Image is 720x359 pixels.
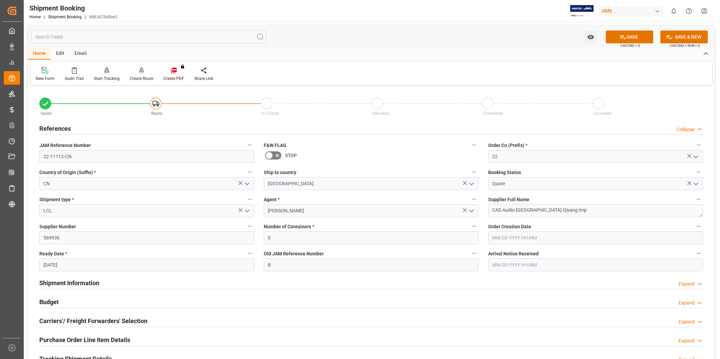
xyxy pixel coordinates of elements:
[48,15,82,19] a: Shipment Booking
[488,196,529,203] span: Supplier Full Name
[488,231,703,244] input: MM-DD-YYYY HH:MM
[39,250,67,257] span: Ready Date
[679,280,695,288] div: Expand
[694,222,703,231] button: Order Creation Date
[39,297,59,307] h2: Budget
[470,222,479,231] button: Number of Containers *
[39,142,91,149] span: JAM Reference Number
[488,223,531,230] span: Order Creation Date
[262,111,279,116] span: In-Transit
[264,223,314,230] span: Number of Containers
[694,141,703,149] button: Order Co (Prefix) *
[598,6,663,16] div: JIMS
[51,48,69,60] div: Edit
[65,76,84,82] div: Audit Trail
[264,142,286,149] span: F&W FLAG
[151,111,162,116] span: Ready
[245,222,254,231] button: Supplier Number
[470,141,479,149] button: F&W FLAG
[681,3,697,19] button: Help Center
[69,48,92,60] div: Email
[28,48,51,60] div: Home
[264,196,280,203] span: Agent
[39,169,96,176] span: Country of Origin (Suffix)
[285,152,297,159] span: STOP
[660,30,708,43] button: SAVE & NEW
[694,249,703,258] button: Arrival Notice Received
[242,178,252,189] button: open menu
[245,249,254,258] button: Ready Date *
[194,76,213,82] div: Share Link
[488,169,521,176] span: Booking Status
[36,76,55,82] div: New Form
[245,195,254,204] button: Shipment type *
[39,258,254,271] input: MM-DD-YYYY
[488,204,703,217] textarea: CAD Audio-[GEOGRAPHIC_DATA] Qiyang Imp
[570,5,594,17] img: Exertis%20JAM%20-%20Email%20Logo.jpg_1722504956.jpg
[620,43,640,48] span: Ctrl/CMD + S
[245,168,254,176] button: Country of Origin (Suffix) *
[245,141,254,149] button: JAM Reference Number
[691,178,701,189] button: open menu
[691,151,701,162] button: open menu
[466,178,476,189] button: open menu
[677,126,695,133] div: Collapse
[39,177,254,190] input: Type to search/select
[598,4,666,17] button: JIMS
[39,223,76,230] span: Supplier Number
[488,258,703,271] input: MM-DD-YYYY HH:MM
[41,111,52,116] span: Quote
[264,250,324,257] span: Old JAM Reference Number
[470,168,479,176] button: Ship to country
[488,250,539,257] span: Arrival Notice Received
[483,111,503,116] span: Completed
[29,15,41,19] a: Home
[470,195,479,204] button: Agent *
[39,316,147,325] h2: Carriers'/ Freight Forwarders' Selection
[242,206,252,216] button: open menu
[39,278,99,288] h2: Shipment Information
[31,30,266,43] input: Search Fields
[584,30,598,43] button: open menu
[130,76,153,82] div: Create Route
[488,142,527,149] span: Order Co (Prefix)
[666,3,681,19] button: show 0 new notifications
[470,249,479,258] button: Old JAM Reference Number
[606,30,653,43] button: SAVE
[670,43,700,48] span: Ctrl/CMD + Shift + S
[39,124,71,133] h2: References
[466,206,476,216] button: open menu
[679,318,695,325] div: Expand
[94,76,120,82] div: Start Tracking
[264,169,296,176] span: Ship to country
[29,3,117,13] div: Shipment Booking
[39,335,130,344] h2: Purchase Order Line Item Details
[679,337,695,344] div: Expand
[372,111,389,116] span: Delivered
[694,195,703,204] button: Supplier Full Name
[594,111,612,116] span: Cancelled
[694,168,703,176] button: Booking Status
[679,299,695,307] div: Expand
[39,196,74,203] span: Shipment type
